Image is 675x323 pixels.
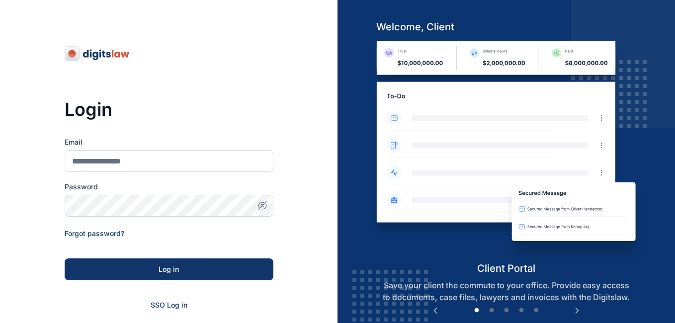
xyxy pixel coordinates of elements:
button: Previous [430,306,440,316]
label: Password [65,182,273,192]
img: digitslaw-logo [65,46,130,62]
h3: Login [65,99,273,119]
label: Email [65,137,273,147]
a: SSO Log in [151,301,187,309]
button: 3 [502,306,511,316]
button: Next [572,306,582,316]
p: Save your client the commute to your office. Provide easy access to documents, case files, lawyer... [368,279,644,303]
button: Log in [65,258,273,280]
button: 2 [487,306,497,316]
img: client-portal [368,41,644,261]
button: 1 [472,306,482,316]
button: 4 [516,306,526,316]
h5: client portal [368,261,644,275]
div: Log in [81,264,257,274]
a: Forgot password? [65,229,124,238]
h5: welcome, client [368,20,644,34]
button: 5 [531,306,541,316]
